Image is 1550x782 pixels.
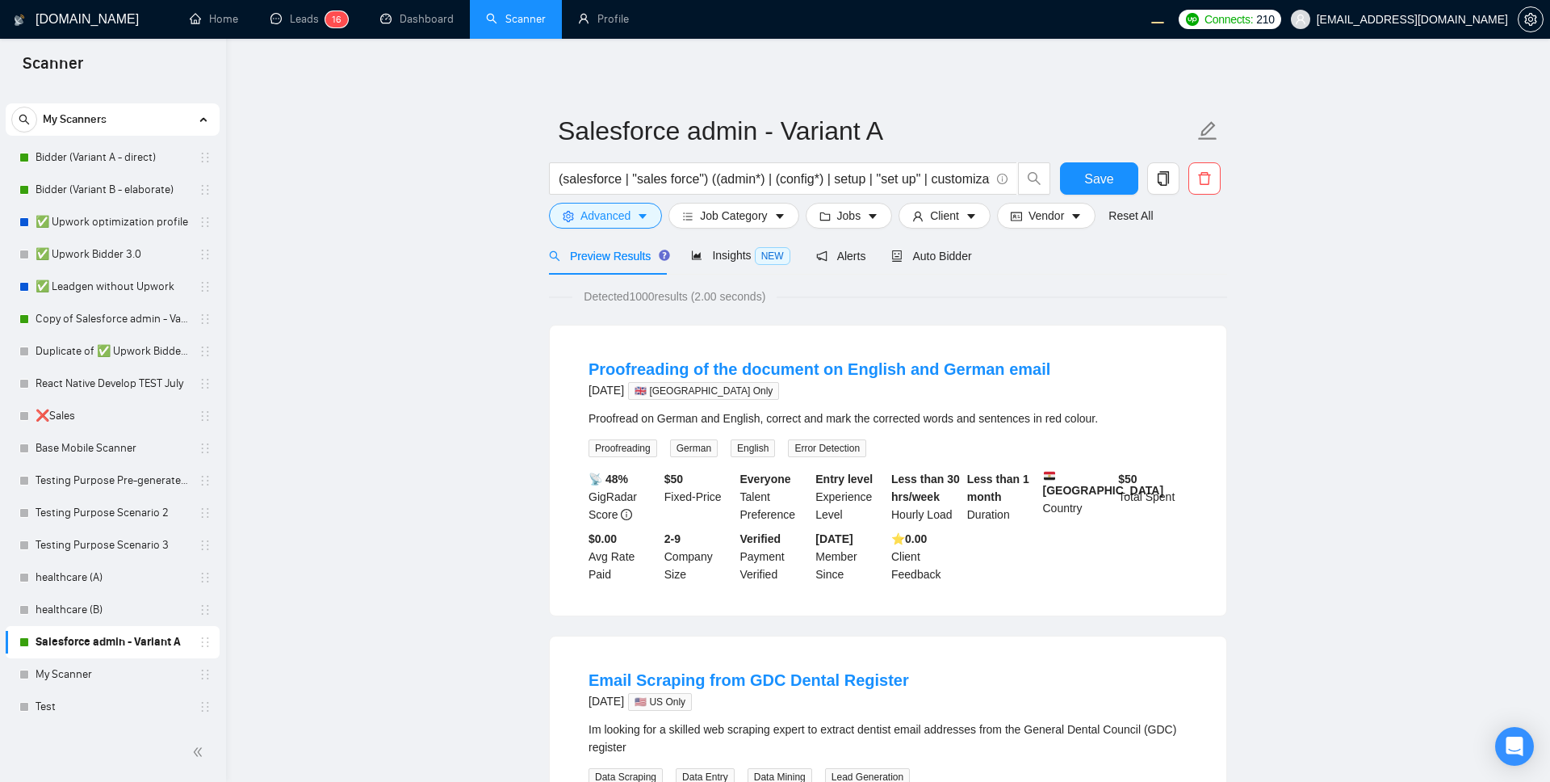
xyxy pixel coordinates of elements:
[199,700,212,713] span: holder
[1186,13,1199,26] img: upwork-logo.png
[589,692,909,711] div: [DATE]
[199,668,212,681] span: holder
[891,250,971,263] span: Auto Bidder
[36,594,189,626] a: healthcare (B)
[199,151,212,164] span: holder
[336,14,341,25] span: 6
[190,12,238,26] a: homeHome
[812,470,888,523] div: Experience Level
[1018,162,1050,195] button: search
[837,207,861,225] span: Jobs
[11,107,37,132] button: search
[997,203,1095,229] button: idcardVendorcaret-down
[199,507,212,519] span: holder
[731,439,775,457] span: English
[36,400,189,432] a: ❌Sales
[563,210,574,222] span: setting
[199,603,212,616] span: holder
[1060,162,1138,195] button: Save
[788,439,866,457] span: Error Detection
[1147,162,1179,195] button: copy
[691,250,702,261] span: area-chart
[661,470,737,523] div: Fixed-Price
[1495,727,1534,766] div: Open Intercom Messenger
[1519,13,1543,26] span: setting
[737,530,813,583] div: Payment Verified
[36,691,189,723] a: Test
[36,141,189,174] a: Bidder (Variant A - direct)
[558,111,1194,151] input: Scanner name...
[1108,207,1153,225] a: Reset All
[549,250,560,262] span: search
[1189,171,1220,186] span: delete
[812,530,888,583] div: Member Since
[578,12,629,26] a: userProfile
[621,509,632,520] span: info-circle
[1118,473,1137,486] b: $ 50
[1040,470,1116,523] div: Country
[815,532,852,545] b: [DATE]
[589,360,1050,378] a: Proofreading of the document on English and German email
[1518,6,1544,32] button: setting
[628,693,692,711] span: 🇺🇸 US Only
[1084,169,1113,189] span: Save
[657,248,672,263] div: Tooltip anchor
[14,7,25,33] img: logo
[682,210,693,222] span: bars
[867,210,878,222] span: caret-down
[997,174,1007,184] span: info-circle
[549,203,662,229] button: settingAdvancedcaret-down
[1044,470,1055,481] img: 🇪🇬
[774,210,785,222] span: caret-down
[559,169,990,189] input: Search Freelance Jobs...
[816,250,866,263] span: Alerts
[6,103,220,723] li: My Scanners
[380,12,454,26] a: dashboardDashboard
[589,410,1188,427] div: Proofread on German and English, correct and mark the corrected words and sentences in red colour.
[664,473,683,486] b: $ 50
[36,626,189,658] a: Salesforce admin - Variant A
[670,439,718,457] span: German
[12,114,36,125] span: search
[1043,470,1164,497] b: [GEOGRAPHIC_DATA]
[36,368,189,400] a: React Native Develop TEST July
[589,439,657,457] span: Proofreading
[967,473,1029,503] b: Less than 1 month
[199,410,212,423] span: holder
[1197,120,1218,141] span: edit
[36,658,189,691] a: My Scanner
[199,216,212,229] span: holder
[815,473,873,486] b: Entry level
[589,671,909,689] a: Email Scraping from GDC Dental Register
[589,721,1188,756] div: Im looking for a skilled web scraping expert to extract dentist email addresses from the General ...
[891,473,960,503] b: Less than 30 hrs/week
[199,345,212,358] span: holder
[740,532,781,545] b: Verified
[700,207,767,225] span: Job Category
[549,250,665,263] span: Preview Results
[816,250,827,262] span: notification
[930,207,959,225] span: Client
[36,174,189,206] a: Bidder (Variant B - elaborate)
[199,636,212,649] span: holder
[589,532,617,545] b: $0.00
[1070,210,1082,222] span: caret-down
[10,52,96,86] span: Scanner
[585,530,661,583] div: Avg Rate Paid
[36,529,189,561] a: Testing Purpose Scenario 3
[1256,11,1274,28] span: 210
[199,183,212,196] span: holder
[1028,207,1064,225] span: Vendor
[912,210,924,222] span: user
[36,206,189,238] a: ✅ Upwork optimization profile
[1518,13,1544,26] a: setting
[332,14,336,25] span: 1
[199,313,212,326] span: holder
[628,382,779,400] span: 🇬🇧 [GEOGRAPHIC_DATA] Only
[589,380,1050,400] div: [DATE]
[888,470,964,523] div: Hourly Load
[199,280,212,293] span: holder
[572,288,777,305] span: Detected 1000 results (2.00 seconds)
[36,271,189,303] a: ✅ Leadgen without Upwork
[36,303,189,335] a: Copy of Salesforce admin - Variant A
